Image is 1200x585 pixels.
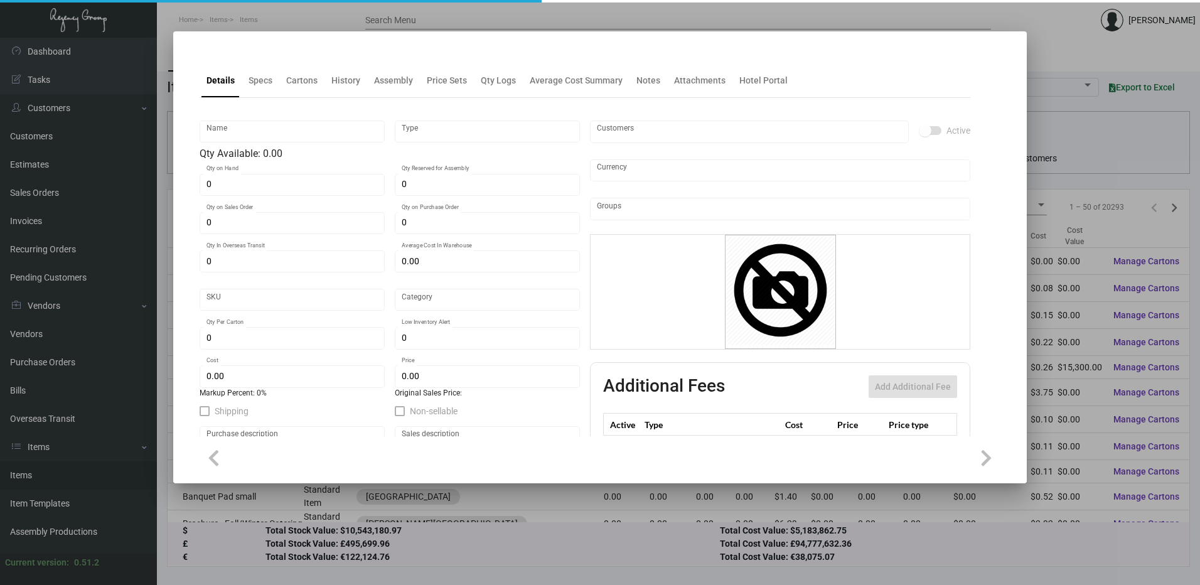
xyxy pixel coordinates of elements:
div: Assembly [374,74,413,87]
div: Notes [636,74,660,87]
th: Type [641,414,782,436]
div: Specs [249,74,272,87]
input: Add new.. [597,127,903,137]
th: Price type [886,414,942,436]
div: Details [206,74,235,87]
span: Active [946,123,970,138]
th: Cost [782,414,833,436]
h2: Additional Fees [603,375,725,398]
button: Add Additional Fee [869,375,957,398]
span: Non-sellable [410,404,458,419]
div: Price Sets [427,74,467,87]
span: Add Additional Fee [875,382,951,392]
div: Average Cost Summary [530,74,623,87]
div: Qty Available: 0.00 [200,146,580,161]
th: Active [604,414,642,436]
th: Price [834,414,886,436]
div: Current version: [5,556,69,569]
div: 0.51.2 [74,556,99,569]
div: Qty Logs [481,74,516,87]
div: Attachments [674,74,726,87]
div: History [331,74,360,87]
div: Cartons [286,74,318,87]
input: Add new.. [597,204,964,214]
span: Shipping [215,404,249,419]
div: Hotel Portal [739,74,788,87]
